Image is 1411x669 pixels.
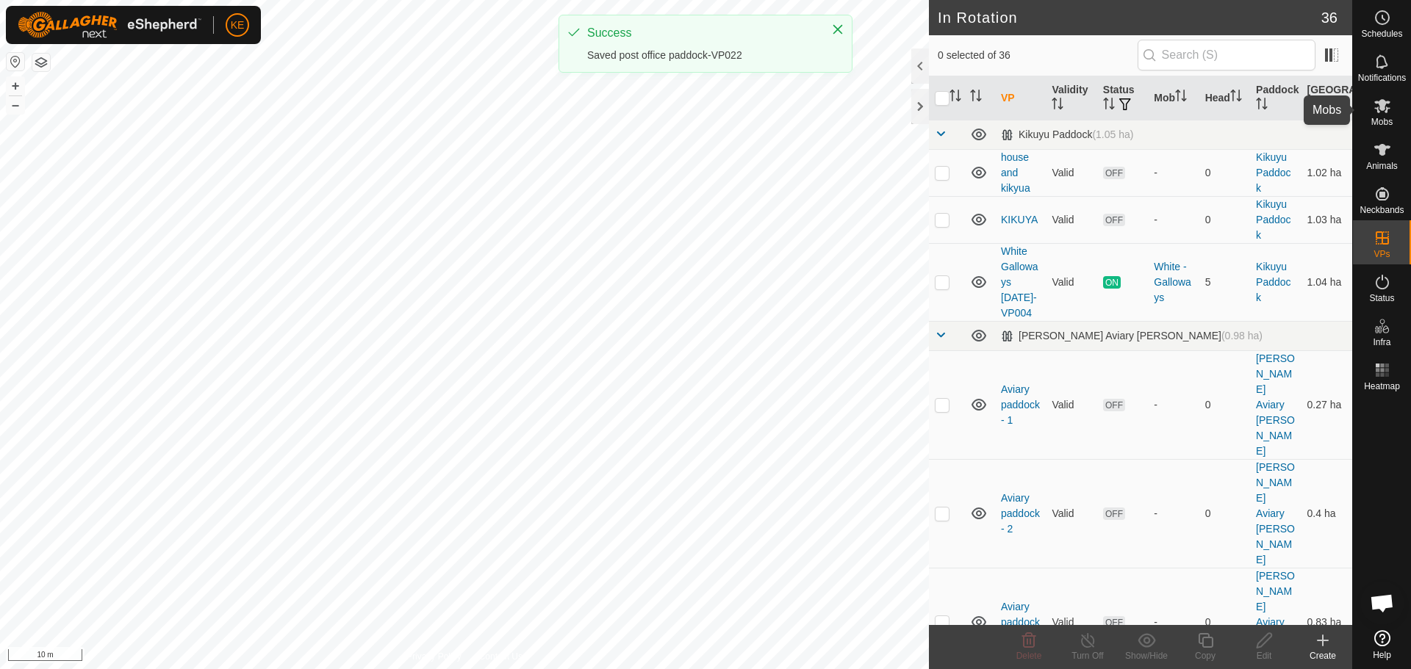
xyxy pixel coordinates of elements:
input: Search (S) [1138,40,1315,70]
span: Heatmap [1364,382,1400,391]
a: Kikuyu Paddock [1256,151,1290,194]
button: Map Layers [32,54,50,71]
p-sorticon: Activate to sort [970,92,982,104]
th: VP [995,76,1046,120]
span: Delete [1016,651,1042,661]
div: Turn Off [1058,649,1117,662]
td: 0 [1199,459,1250,568]
h2: In Rotation [938,9,1321,26]
th: Status [1097,76,1148,120]
td: 1.02 ha [1302,149,1352,196]
th: Validity [1046,76,1096,120]
th: Paddock [1250,76,1301,120]
td: 0 [1199,149,1250,196]
p-sorticon: Activate to sort [1330,100,1342,112]
td: Valid [1046,196,1096,243]
div: - [1154,506,1193,521]
span: Infra [1373,338,1390,347]
span: VPs [1374,250,1390,258]
span: Help [1373,651,1391,659]
div: Copy [1176,649,1235,662]
a: Kikuyu Paddock [1256,261,1290,303]
a: Aviary paddock - 1 [1001,383,1040,426]
a: [PERSON_NAME] Aviary [PERSON_NAME] [1256,352,1295,457]
th: [GEOGRAPHIC_DATA] Area [1302,76,1352,120]
span: (0.98 ha) [1221,330,1263,341]
div: - [1154,397,1193,413]
span: ON [1103,276,1121,289]
div: Show/Hide [1117,649,1176,662]
td: 1.03 ha [1302,196,1352,243]
span: (1.05 ha) [1092,129,1133,140]
td: 0 [1199,196,1250,243]
span: Schedules [1361,29,1402,38]
img: Gallagher Logo [18,12,201,38]
a: White Galloways [DATE]-VP004 [1001,245,1038,319]
span: OFF [1103,214,1125,226]
p-sorticon: Activate to sort [1175,92,1187,104]
a: Aviary paddock - 2 [1001,492,1040,535]
a: house and kikyua [1001,151,1030,194]
span: Neckbands [1360,206,1404,214]
button: Close [827,19,848,40]
span: OFF [1103,616,1125,629]
div: White - Galloways [1154,259,1193,305]
button: Reset Map [7,53,24,70]
span: KE [231,18,245,33]
span: 0 selected of 36 [938,48,1138,63]
a: Help [1353,624,1411,665]
span: Animals [1366,162,1398,170]
td: 1.04 ha [1302,243,1352,321]
div: Create [1293,649,1352,662]
th: Head [1199,76,1250,120]
span: Status [1369,294,1394,303]
th: Mob [1148,76,1199,120]
div: [PERSON_NAME] Aviary [PERSON_NAME] [1001,330,1263,342]
div: - [1154,165,1193,181]
span: 36 [1321,7,1338,29]
div: Success [587,24,816,42]
a: Privacy Policy [406,650,462,663]
div: Kikuyu Paddock [1001,129,1133,141]
p-sorticon: Activate to sort [949,92,961,104]
a: Aviary paddock - Whole [1001,601,1040,643]
td: 0.27 ha [1302,350,1352,459]
div: - [1154,615,1193,630]
span: OFF [1103,507,1125,520]
p-sorticon: Activate to sort [1103,100,1115,112]
a: KIKUYA [1001,214,1038,225]
div: Open chat [1360,581,1404,625]
p-sorticon: Activate to sort [1256,100,1268,112]
button: + [7,77,24,95]
div: Saved post office paddock-VP022 [587,48,816,63]
a: Contact Us [479,650,523,663]
div: Edit [1235,649,1293,662]
td: Valid [1046,350,1096,459]
span: OFF [1103,399,1125,411]
p-sorticon: Activate to sort [1052,100,1063,112]
button: – [7,96,24,114]
td: 0.4 ha [1302,459,1352,568]
td: Valid [1046,243,1096,321]
span: OFF [1103,167,1125,179]
td: Valid [1046,459,1096,568]
td: Valid [1046,149,1096,196]
a: [PERSON_NAME] Aviary [PERSON_NAME] [1256,461,1295,565]
span: Mobs [1371,117,1393,126]
span: Notifications [1358,73,1406,82]
div: - [1154,212,1193,228]
td: 5 [1199,243,1250,321]
td: 0 [1199,350,1250,459]
a: Kikuyu Paddock [1256,198,1290,241]
p-sorticon: Activate to sort [1230,92,1242,104]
